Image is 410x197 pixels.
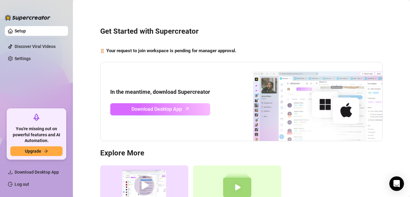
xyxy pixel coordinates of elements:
[231,62,382,141] img: download app
[44,149,48,153] span: arrow-right
[100,27,383,36] h3: Get Started with Supercreator
[132,105,182,113] span: Download Desktop App
[5,15,50,21] img: logo-BBDzfeDw.svg
[15,170,59,175] span: Download Desktop App
[110,103,210,115] a: Download Desktop Apparrow-up
[100,148,383,158] h3: Explore More
[8,170,13,175] span: download
[110,89,210,95] strong: In the meantime, download Supercreator
[15,29,26,33] a: Setup
[10,146,63,156] button: Upgradearrow-right
[15,44,56,49] a: Discover Viral Videos
[106,48,236,53] strong: Your request to join workspace is pending for manager approval.
[33,114,40,121] span: rocket
[15,182,29,187] a: Log out
[10,126,63,144] span: You're missing out on powerful features and AI Automation.
[100,47,104,55] span: hourglass
[389,176,404,191] div: Open Intercom Messenger
[15,56,31,61] a: Settings
[184,105,191,112] span: arrow-up
[25,149,41,154] span: Upgrade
